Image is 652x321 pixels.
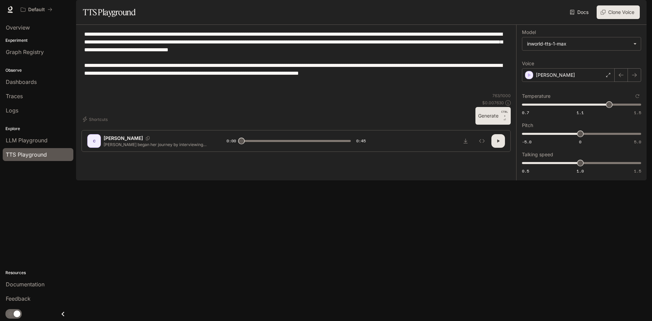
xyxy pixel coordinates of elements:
[501,110,508,122] p: ⏎
[634,110,641,115] span: 1.5
[522,123,533,128] p: Pitch
[634,139,641,145] span: 5.0
[227,138,236,144] span: 0:00
[83,5,135,19] h1: TTS Playground
[81,114,110,125] button: Shortcuts
[568,5,591,19] a: Docs
[522,152,553,157] p: Talking speed
[522,94,550,99] p: Temperature
[597,5,640,19] button: Clone Voice
[356,138,366,144] span: 0:45
[89,136,99,146] div: C
[536,72,575,78] p: [PERSON_NAME]
[522,30,536,35] p: Model
[459,134,472,148] button: Download audio
[475,107,511,125] button: GenerateCTRL +⏎
[522,61,534,66] p: Voice
[579,139,581,145] span: 0
[577,110,584,115] span: 1.1
[104,135,143,142] p: [PERSON_NAME]
[18,3,55,16] button: All workspaces
[475,134,489,148] button: Inspect
[634,92,641,100] button: Reset to default
[522,37,641,50] div: inworld-tts-1-max
[501,110,508,118] p: CTRL +
[104,142,210,147] p: [PERSON_NAME] began her journey by interviewing various couples in her community. She soon discov...
[522,110,529,115] span: 0.7
[143,136,152,140] button: Copy Voice ID
[522,139,531,145] span: -5.0
[522,168,529,174] span: 0.5
[28,7,45,13] p: Default
[577,168,584,174] span: 1.0
[634,168,641,174] span: 1.5
[527,40,630,47] div: inworld-tts-1-max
